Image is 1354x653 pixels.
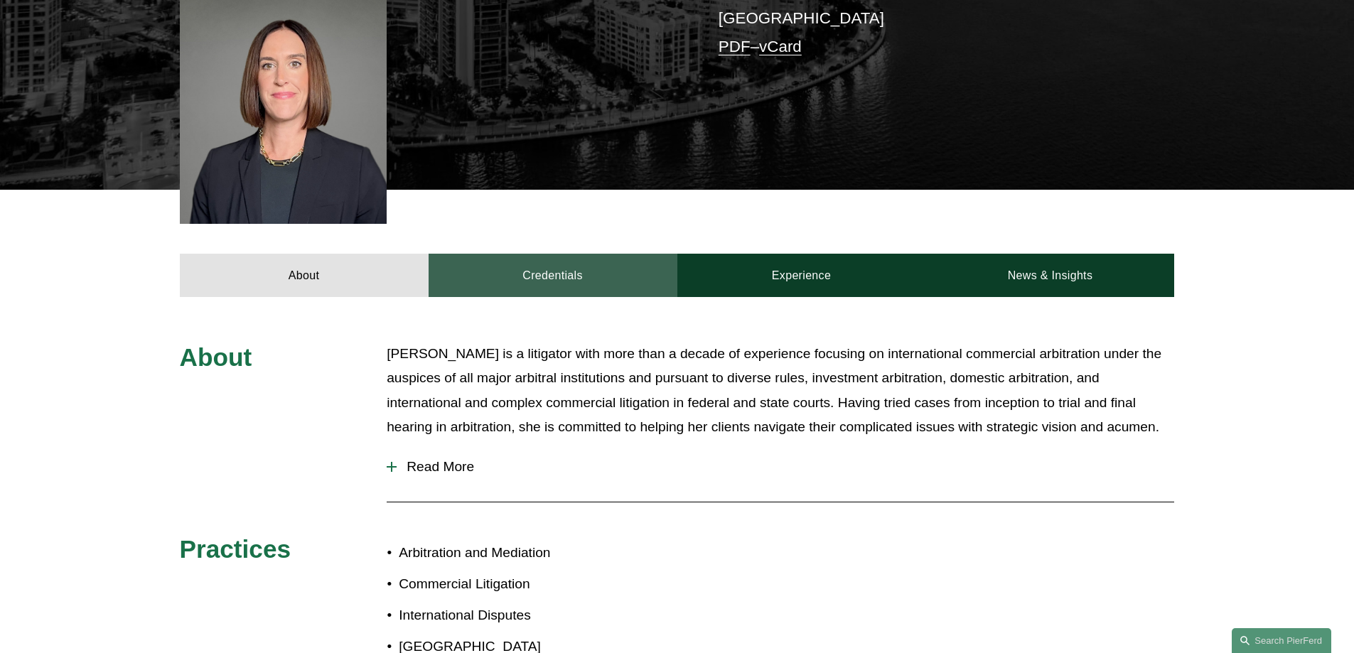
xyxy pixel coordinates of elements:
a: Search this site [1232,628,1331,653]
span: Practices [180,535,291,563]
p: Commercial Litigation [399,572,677,597]
button: Read More [387,448,1174,485]
a: Credentials [429,254,677,296]
a: Experience [677,254,926,296]
p: Arbitration and Mediation [399,541,677,566]
a: PDF [719,38,751,55]
a: About [180,254,429,296]
a: vCard [759,38,802,55]
span: About [180,343,252,371]
span: Read More [397,459,1174,475]
a: News & Insights [925,254,1174,296]
p: [PERSON_NAME] is a litigator with more than a decade of experience focusing on international comm... [387,342,1174,440]
p: International Disputes [399,603,677,628]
